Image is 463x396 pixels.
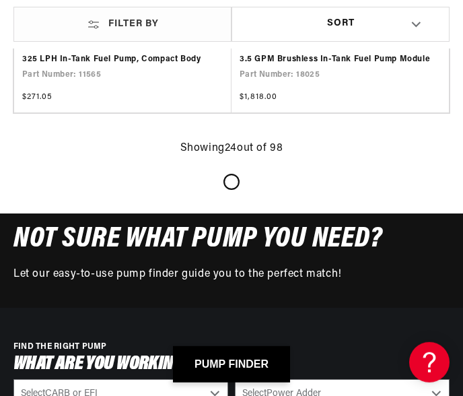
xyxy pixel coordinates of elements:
[240,53,441,66] a: 3.5 GPM Brushless In-Tank Fuel Pump Module
[13,343,107,351] span: FIND THE RIGHT PUMP
[13,356,215,372] span: What are you working on?
[225,143,237,154] span: 24
[22,53,223,66] a: 325 LPH In-Tank Fuel Pump, Compact Body
[173,346,290,383] button: PUMP FINDER
[13,225,383,254] span: NOT SURE WHAT PUMP YOU NEED?
[13,266,450,284] p: Let our easy-to-use pump finder guide you to the perfect match!
[108,19,159,30] span: Filter By
[180,140,283,158] p: Showing out of 98
[14,7,231,41] summary: Filter By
